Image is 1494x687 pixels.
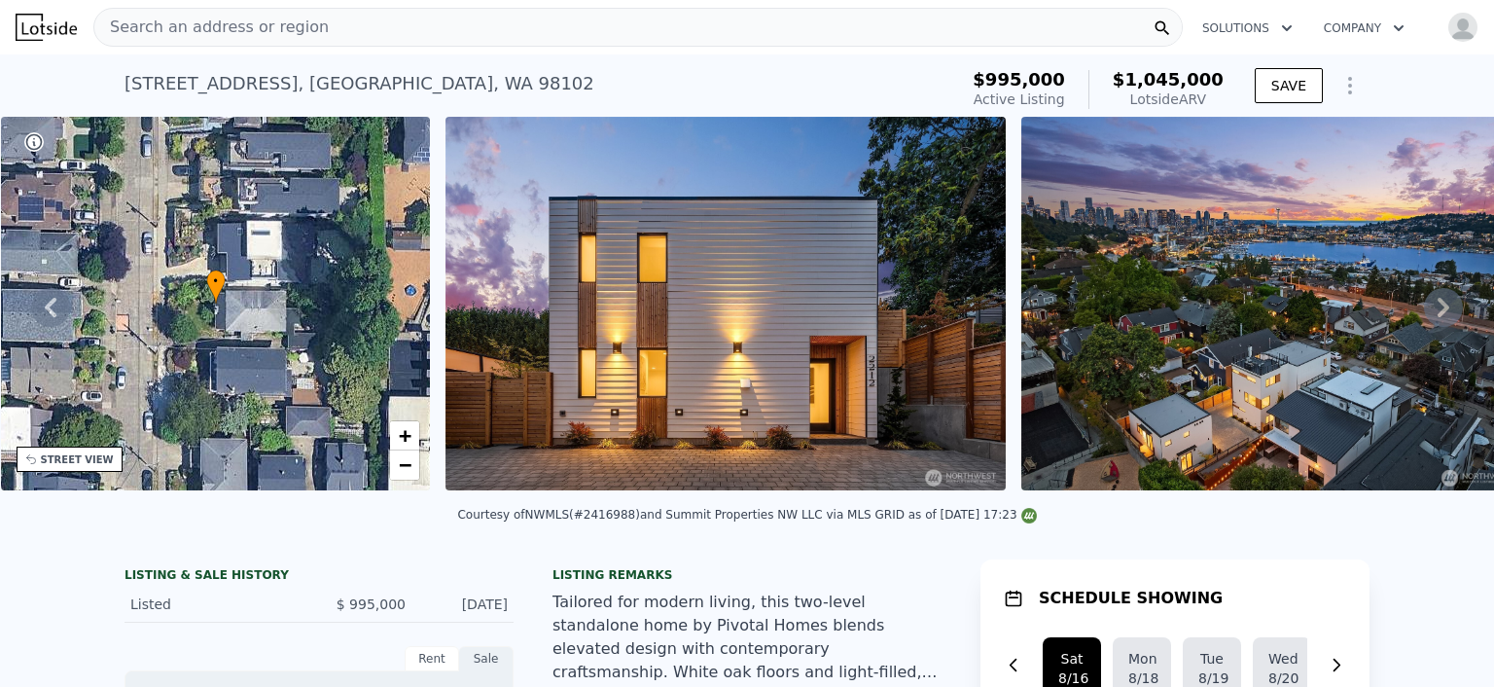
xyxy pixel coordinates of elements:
[206,272,226,290] span: •
[1255,68,1323,103] button: SAVE
[390,421,419,451] a: Zoom in
[390,451,419,480] a: Zoom out
[421,595,508,614] div: [DATE]
[1331,66,1369,105] button: Show Options
[1058,649,1085,669] div: Sat
[445,117,1006,490] img: Sale: 167394677 Parcel: 127786869
[1187,11,1308,46] button: Solutions
[399,452,411,477] span: −
[1198,649,1226,669] div: Tue
[552,567,942,583] div: Listing remarks
[1039,587,1223,610] h1: SCHEDULE SHOWING
[1021,508,1037,524] img: NWMLS Logo
[1113,69,1224,90] span: $1,045,000
[206,270,226,304] div: •
[16,14,77,41] img: Lotside
[1128,649,1156,669] div: Mon
[552,591,942,684] div: Tailored for modern living, this two-level standalone home by Pivotal Homes blends elevated desig...
[94,16,329,39] span: Search an address or region
[337,597,406,612] span: $ 995,000
[1268,649,1296,669] div: Wed
[41,452,114,467] div: STREET VIEW
[1113,90,1224,109] div: Lotside ARV
[399,423,411,448] span: +
[124,567,514,587] div: LISTING & SALE HISTORY
[124,70,594,97] div: [STREET_ADDRESS] , [GEOGRAPHIC_DATA] , WA 98102
[973,69,1065,90] span: $995,000
[1308,11,1420,46] button: Company
[405,646,459,671] div: Rent
[459,646,514,671] div: Sale
[1447,12,1478,43] img: avatar
[974,91,1065,107] span: Active Listing
[457,508,1036,522] div: Courtesy of NWMLS (#2416988) and Summit Properties NW LLC via MLS GRID as of [DATE] 17:23
[130,595,303,614] div: Listed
